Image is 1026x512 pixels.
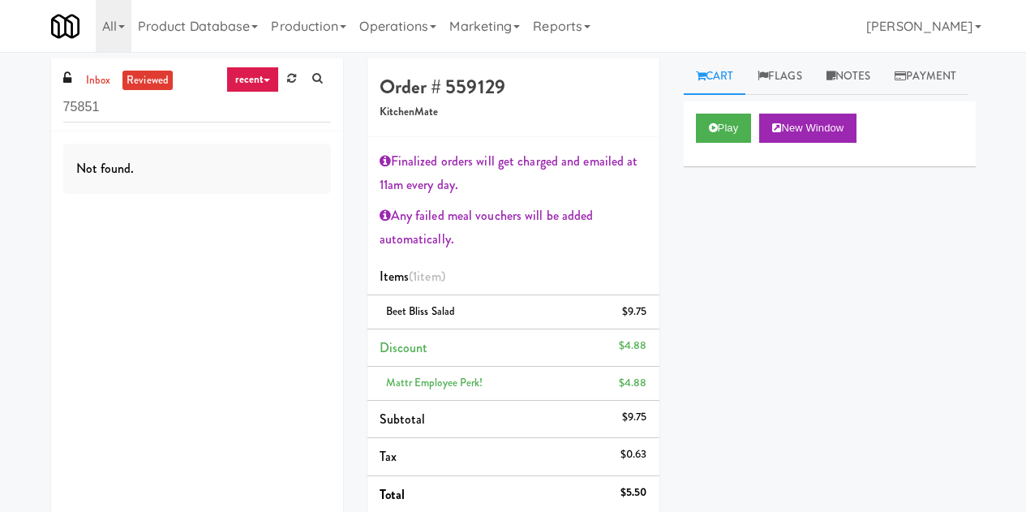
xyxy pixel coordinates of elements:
[63,93,331,123] input: Search vision orders
[82,71,115,91] a: inbox
[380,447,397,466] span: Tax
[51,12,79,41] img: Micromart
[759,114,856,143] button: New Window
[409,267,445,286] span: (1 )
[380,338,428,357] span: Discount
[380,204,647,252] div: Any failed meal vouchers will be added automatically.
[417,267,440,286] ng-pluralize: item
[380,267,445,286] span: Items
[386,303,456,319] span: Beet Bliss Salad
[622,407,647,428] div: $9.75
[380,485,406,504] span: Total
[619,373,647,394] div: $4.88
[386,375,483,390] span: Mattr Employee Perk!
[226,67,280,93] a: recent
[380,149,647,197] div: Finalized orders will get charged and emailed at 11am every day.
[380,410,426,428] span: Subtotal
[620,445,647,465] div: $0.63
[122,71,173,91] a: reviewed
[814,58,883,95] a: Notes
[620,483,647,503] div: $5.50
[882,58,968,95] a: Payment
[622,302,647,322] div: $9.75
[745,58,814,95] a: Flags
[380,76,647,97] h4: Order # 559129
[696,114,752,143] button: Play
[684,58,746,95] a: Cart
[76,159,135,178] span: Not found.
[619,336,647,356] div: $4.88
[380,106,647,118] h5: KitchenMate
